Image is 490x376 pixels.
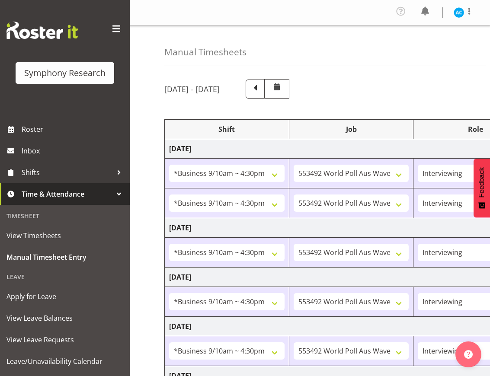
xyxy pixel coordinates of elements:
div: Shift [169,124,285,134]
div: Leave [2,268,128,286]
img: Rosterit website logo [6,22,78,39]
img: help-xxl-2.png [464,350,473,359]
img: abbey-craib10174.jpg [454,7,464,18]
a: Manual Timesheet Entry [2,246,128,268]
span: Feedback [478,167,486,198]
span: Apply for Leave [6,290,123,303]
span: View Leave Requests [6,333,123,346]
div: Job [294,124,409,134]
span: Leave/Unavailability Calendar [6,355,123,368]
a: Leave/Unavailability Calendar [2,351,128,372]
a: View Leave Balances [2,307,128,329]
a: Apply for Leave [2,286,128,307]
a: View Leave Requests [2,329,128,351]
span: Inbox [22,144,125,157]
span: View Leave Balances [6,312,123,325]
span: Roster [22,123,125,136]
button: Feedback - Show survey [474,159,490,217]
span: View Timesheets [6,229,123,242]
h4: Manual Timesheets [164,47,247,57]
span: Shifts [22,166,112,179]
span: Manual Timesheet Entry [6,251,123,264]
span: Time & Attendance [22,188,112,201]
h5: [DATE] - [DATE] [164,84,220,94]
div: Symphony Research [24,67,106,80]
a: View Timesheets [2,225,128,246]
div: Timesheet [2,207,128,225]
